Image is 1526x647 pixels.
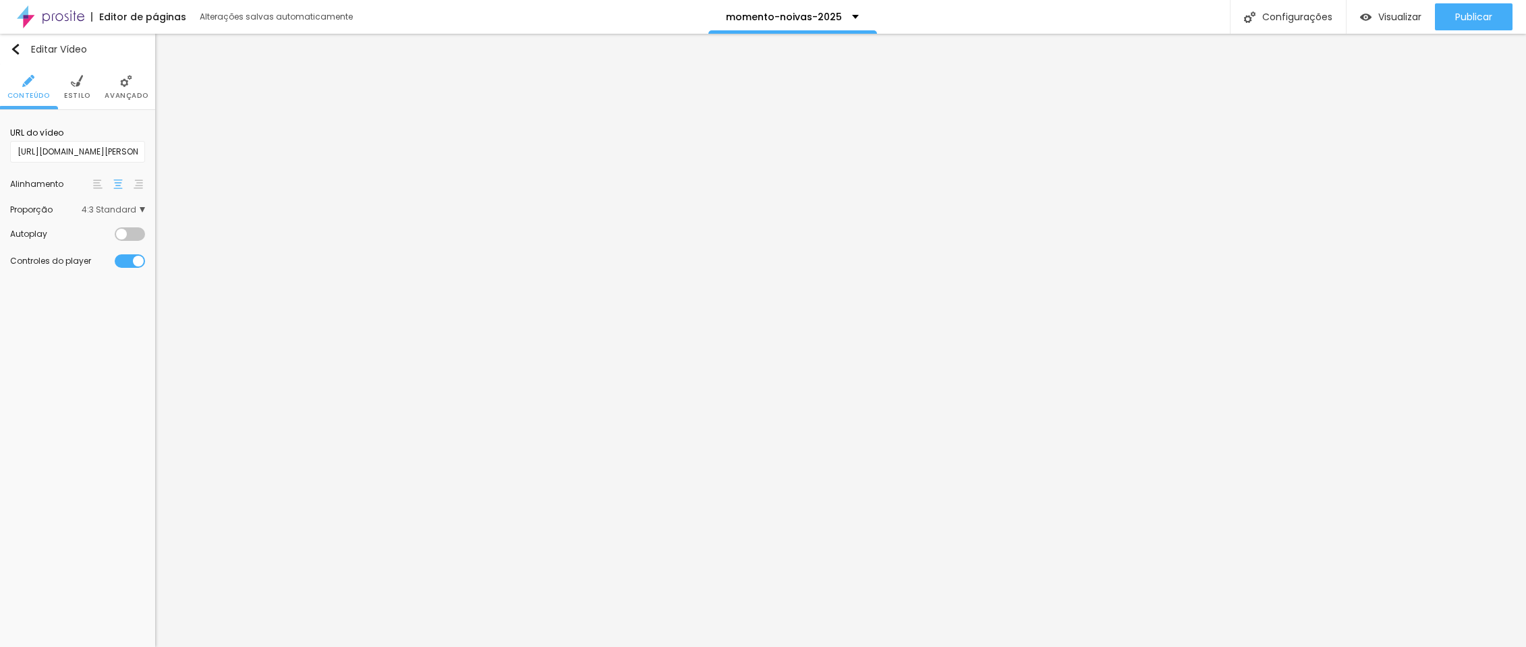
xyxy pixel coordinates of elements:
[10,257,115,265] div: Controles do player
[10,127,145,139] div: URL do vídeo
[7,92,50,99] span: Conteúdo
[1347,3,1435,30] button: Visualizar
[10,230,115,238] div: Autoplay
[82,206,145,214] span: 4:3 Standard
[22,75,34,87] img: Icone
[155,34,1526,647] iframe: Editor
[1455,11,1492,22] span: Publicar
[726,12,842,22] p: momento-noivas-2025
[93,179,103,189] img: paragraph-left-align.svg
[1435,3,1513,30] button: Publicar
[1378,11,1421,22] span: Visualizar
[134,179,143,189] img: paragraph-right-align.svg
[10,44,87,55] div: Editar Vídeo
[105,92,148,99] span: Avançado
[120,75,132,87] img: Icone
[10,206,82,214] div: Proporção
[10,44,21,55] img: Icone
[10,180,91,188] div: Alinhamento
[91,12,186,22] div: Editor de páginas
[1244,11,1255,23] img: Icone
[1360,11,1372,23] img: view-1.svg
[200,13,355,21] div: Alterações salvas automaticamente
[64,92,90,99] span: Estilo
[10,141,145,163] input: Youtube, Vimeo ou Dailymotion
[113,179,123,189] img: paragraph-center-align.svg
[71,75,83,87] img: Icone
